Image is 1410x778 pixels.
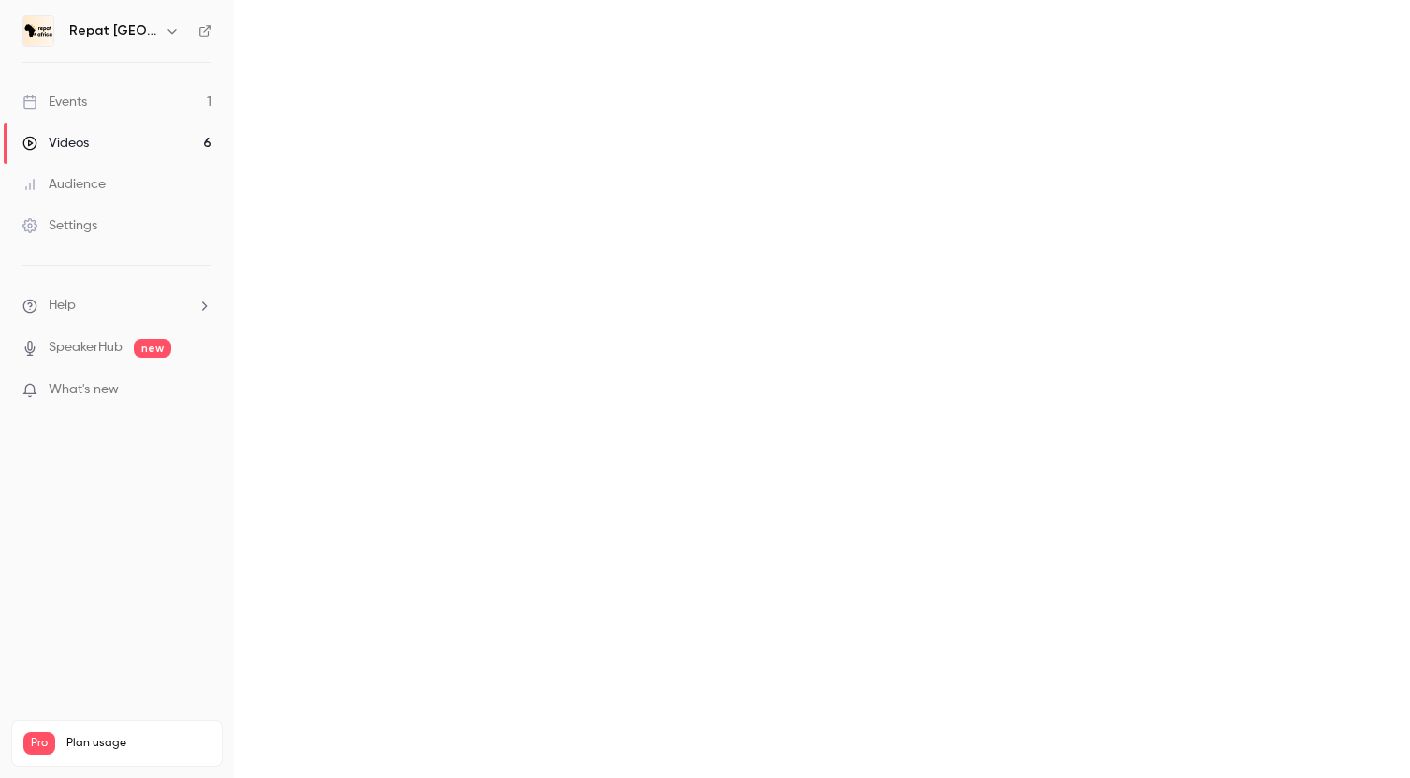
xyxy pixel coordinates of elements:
span: Plan usage [66,736,211,751]
img: Repat Africa [23,16,53,46]
div: Audience [22,175,106,194]
div: Settings [22,216,97,235]
span: Pro [23,732,55,755]
span: new [134,339,171,358]
iframe: Noticeable Trigger [189,382,211,399]
li: help-dropdown-opener [22,296,211,316]
h6: Repat [GEOGRAPHIC_DATA] [69,22,157,40]
div: Videos [22,134,89,153]
span: Help [49,296,76,316]
a: SpeakerHub [49,338,123,358]
span: What's new [49,380,119,400]
div: Events [22,93,87,111]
